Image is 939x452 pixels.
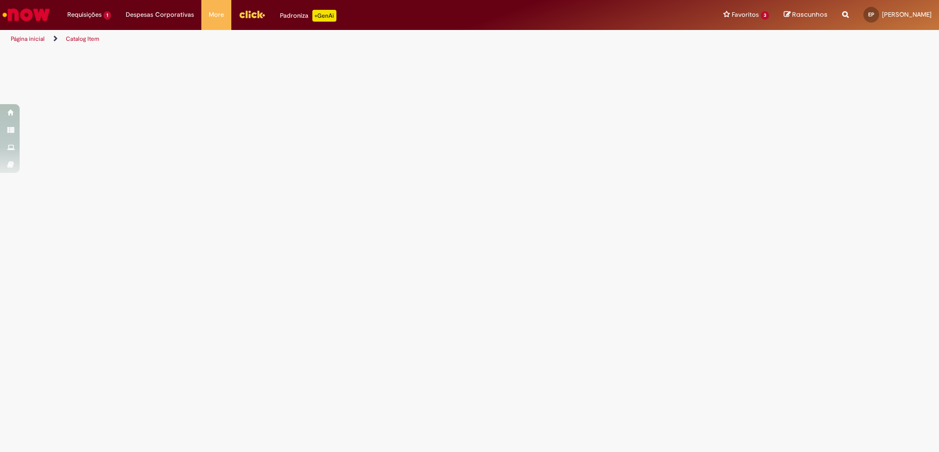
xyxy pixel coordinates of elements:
[732,10,759,20] span: Favoritos
[66,35,99,43] a: Catalog Item
[239,7,265,22] img: click_logo_yellow_360x200.png
[11,35,45,43] a: Página inicial
[761,11,769,20] span: 3
[784,10,828,20] a: Rascunhos
[792,10,828,19] span: Rascunhos
[280,10,336,22] div: Padroniza
[1,5,52,25] img: ServiceNow
[882,10,932,19] span: [PERSON_NAME]
[67,10,102,20] span: Requisições
[104,11,111,20] span: 1
[312,10,336,22] p: +GenAi
[126,10,194,20] span: Despesas Corporativas
[7,30,619,48] ul: Trilhas de página
[868,11,874,18] span: EP
[209,10,224,20] span: More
